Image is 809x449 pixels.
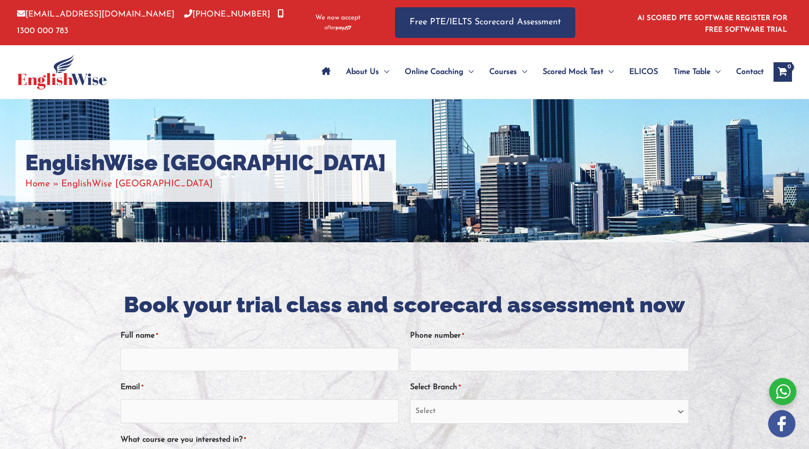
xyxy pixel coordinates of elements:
span: About Us [346,55,379,89]
span: Menu Toggle [710,55,721,89]
img: cropped-ew-logo [17,54,107,90]
a: Scored Mock TestMenu Toggle [535,55,621,89]
span: Scored Mock Test [543,55,603,89]
a: Free PTE/IELTS Scorecard Assessment [395,7,575,38]
a: 1300 000 783 [17,10,284,35]
label: Email [120,379,143,395]
span: ELICOS [629,55,658,89]
a: About UsMenu Toggle [338,55,397,89]
span: We now accept [315,13,361,23]
label: Select Branch [410,379,461,395]
a: View Shopping Cart, empty [774,62,792,82]
span: Menu Toggle [464,55,474,89]
a: AI SCORED PTE SOFTWARE REGISTER FOR FREE SOFTWARE TRIAL [637,15,788,34]
span: Courses [489,55,517,89]
a: CoursesMenu Toggle [482,55,535,89]
img: Afterpay-Logo [325,25,351,31]
label: What course are you interested in? [120,432,246,448]
a: [EMAIL_ADDRESS][DOMAIN_NAME] [17,10,174,18]
span: Menu Toggle [517,55,527,89]
span: Contact [736,55,764,89]
aside: Header Widget 1 [632,7,792,38]
h2: Book your trial class and scorecard assessment now [120,291,689,320]
nav: Site Navigation: Main Menu [314,55,764,89]
a: Home [25,180,50,189]
a: ELICOS [621,55,666,89]
a: Time TableMenu Toggle [666,55,728,89]
h1: EnglishWise [GEOGRAPHIC_DATA] [25,150,386,176]
a: Online CoachingMenu Toggle [397,55,482,89]
label: Phone number [410,328,464,344]
span: Time Table [673,55,710,89]
span: EnglishWise [GEOGRAPHIC_DATA] [61,180,213,189]
label: Full name [120,328,158,344]
a: Contact [728,55,764,89]
span: Menu Toggle [603,55,614,89]
span: Online Coaching [405,55,464,89]
img: white-facebook.png [768,410,795,437]
a: [PHONE_NUMBER] [184,10,270,18]
span: Menu Toggle [379,55,389,89]
nav: Breadcrumbs [25,176,386,192]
